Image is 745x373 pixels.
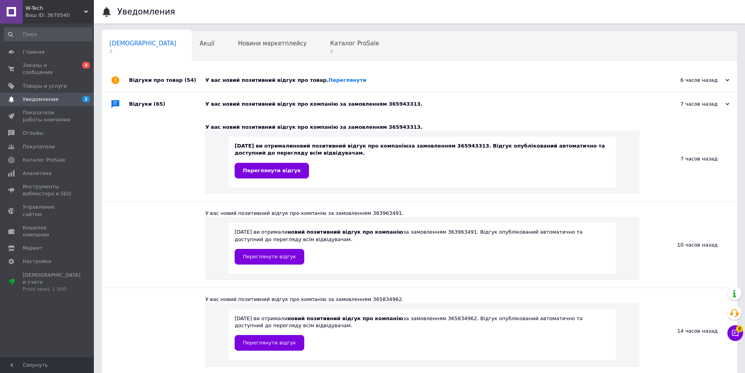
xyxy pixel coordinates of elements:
[235,163,309,178] a: Переглянути відгук
[235,335,304,351] a: Переглянути відгук
[154,101,165,107] span: (65)
[82,96,90,103] span: 2
[23,224,72,238] span: Кошелек компании
[185,77,196,83] span: (54)
[23,49,45,56] span: Главная
[329,77,366,83] a: Переглянути
[639,202,737,288] div: 10 часов назад
[82,62,90,68] span: 4
[243,254,296,259] span: Переглянути відгук
[23,62,72,76] span: Заказы и сообщения
[639,116,737,202] div: 7 часов назад
[129,68,205,92] div: Відгуки про товар
[23,96,58,103] span: Уведомления
[23,272,81,293] span: [DEMOGRAPHIC_DATA] и счета
[23,286,81,293] div: Prom микс 1 000
[23,143,55,150] span: Покупатели
[117,7,175,16] h1: Уведомления
[110,40,176,47] span: [DEMOGRAPHIC_DATA]
[235,249,304,265] a: Переглянути відгук
[23,258,51,265] span: Настройки
[727,325,743,341] button: Чат с покупателем8
[23,170,52,177] span: Аналитика
[23,130,43,137] span: Отзывы
[238,40,307,47] span: Новини маркетплейсу
[200,40,215,47] span: Акції
[25,12,94,19] div: Ваш ID: 3670540
[287,229,403,235] b: новий позитивний відгук про компанію
[23,245,43,252] span: Маркет
[23,183,72,197] span: Инструменты вебмастера и SEO
[205,210,639,217] div: У вас новий позитивний відгук про компанію за замовленням 363963491.
[235,142,610,178] div: [DATE] ви отримали за замовленням 365943313. Відгук опублікований автоматично та доступний до пер...
[651,101,729,108] div: 7 часов назад
[205,124,639,131] div: У вас новий позитивний відгук про компанію за замовленням 365943313.
[235,315,610,351] div: [DATE] ви отримали за замовленням 365834962. Відгук опублікований автоматично та доступний до пер...
[205,101,651,108] div: У вас новий позитивний відгук про компанію за замовленням 365943313.
[23,83,67,90] span: Товары и услуги
[243,340,296,346] span: Переглянути відгук
[129,92,205,116] div: Відгуки
[287,315,403,321] b: новий позитивний відгук про компанію
[235,229,610,264] div: [DATE] ви отримали за замовленням 363963491. Відгук опублікований автоматично та доступний до пер...
[205,296,639,303] div: У вас новий позитивний відгук про компанію за замовленням 365834962.
[25,5,84,12] span: W-Tech
[110,49,176,54] span: 2
[23,109,72,123] span: Показатели работы компании
[243,168,301,173] span: Переглянути відгук
[23,157,65,164] span: Каталог ProSale
[293,143,409,149] b: новий позитивний відгук про компанію
[651,77,729,84] div: 6 часов назад
[23,204,72,218] span: Управление сайтом
[330,40,379,47] span: Каталог ProSale
[4,27,92,41] input: Поиск
[330,49,379,54] span: 2
[205,77,651,84] div: У вас новий позитивний відгук про товар.
[736,325,743,332] span: 8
